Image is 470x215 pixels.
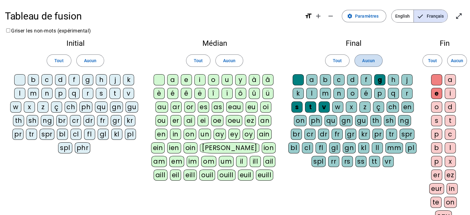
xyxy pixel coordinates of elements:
div: ail [263,156,275,167]
div: q [388,88,399,99]
div: euil [238,170,253,181]
div: c [41,74,53,85]
div: ez [245,115,256,126]
div: s [96,88,107,99]
div: rr [328,156,339,167]
h1: Tableau de fusion [5,6,300,26]
div: fl [84,129,95,140]
div: b [431,142,442,153]
div: c [445,129,456,140]
div: am [151,156,167,167]
div: u [222,74,233,85]
div: vr [383,156,394,167]
div: h [388,74,399,85]
div: em [169,156,184,167]
span: Tout [428,57,437,64]
div: î [208,88,219,99]
div: oi [260,101,271,113]
div: i [445,88,456,99]
div: tr [26,129,37,140]
div: gr [345,129,356,140]
div: s [291,101,303,113]
div: ion [262,142,276,153]
div: ay [214,129,226,140]
div: qu [95,101,108,113]
div: th [13,115,24,126]
div: o [208,74,219,85]
div: z [37,101,49,113]
button: Aucun [76,54,104,67]
mat-icon: format_size [305,12,312,20]
input: Griser les non-mots (expérimental) [6,28,10,32]
div: ê [181,88,192,99]
div: qu [324,115,337,126]
div: m [320,88,331,99]
button: Paramètres [342,10,386,22]
div: mm [385,142,403,153]
div: cr [304,129,315,140]
div: ez [445,170,456,181]
div: eu [246,101,258,113]
div: t [305,101,316,113]
div: [PERSON_NAME] [200,142,259,153]
div: en [155,129,167,140]
div: kr [359,129,370,140]
span: Français [414,10,447,22]
div: bl [57,129,68,140]
div: sh [27,115,38,126]
div: om [201,156,216,167]
button: Diminuer la taille de la police [324,10,337,22]
div: eau [226,101,243,113]
div: ç [373,101,384,113]
div: er [170,115,181,126]
div: ou [155,115,168,126]
div: y [235,74,246,85]
div: oeu [226,115,243,126]
div: e [181,74,192,85]
div: p [374,88,385,99]
div: pr [372,129,383,140]
div: es [198,101,209,113]
div: gl [98,129,109,140]
div: spl [58,142,72,153]
div: spr [40,129,54,140]
div: d [55,74,66,85]
div: n [333,88,345,99]
div: un [199,129,211,140]
button: Tout [186,54,210,67]
div: n [41,88,53,99]
div: pr [12,129,23,140]
div: eill [184,170,197,181]
div: ein [151,142,165,153]
div: rs [342,156,353,167]
div: aill [154,170,167,181]
span: Aucun [451,57,463,64]
div: m [28,88,39,99]
div: r [82,88,93,99]
div: spl [311,156,326,167]
div: p [431,129,442,140]
div: i [194,74,205,85]
div: d [347,74,358,85]
div: as [212,101,224,113]
div: on [444,197,457,208]
div: p [55,88,66,99]
div: à [249,74,260,85]
div: a [167,74,178,85]
div: te [430,197,442,208]
span: Aucun [84,57,96,64]
div: ar [171,101,182,113]
div: t [445,115,456,126]
span: Paramètres [355,12,379,20]
div: ouill [218,170,235,181]
label: Griser les non-mots (expérimental) [5,28,91,34]
div: è [154,88,165,99]
h2: Médian [151,40,278,47]
div: l [445,142,456,153]
div: ch [65,101,77,113]
div: gn [343,142,356,153]
div: j [401,74,413,85]
div: cl [70,129,82,140]
h2: Final [288,40,419,47]
div: fr [332,129,343,140]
